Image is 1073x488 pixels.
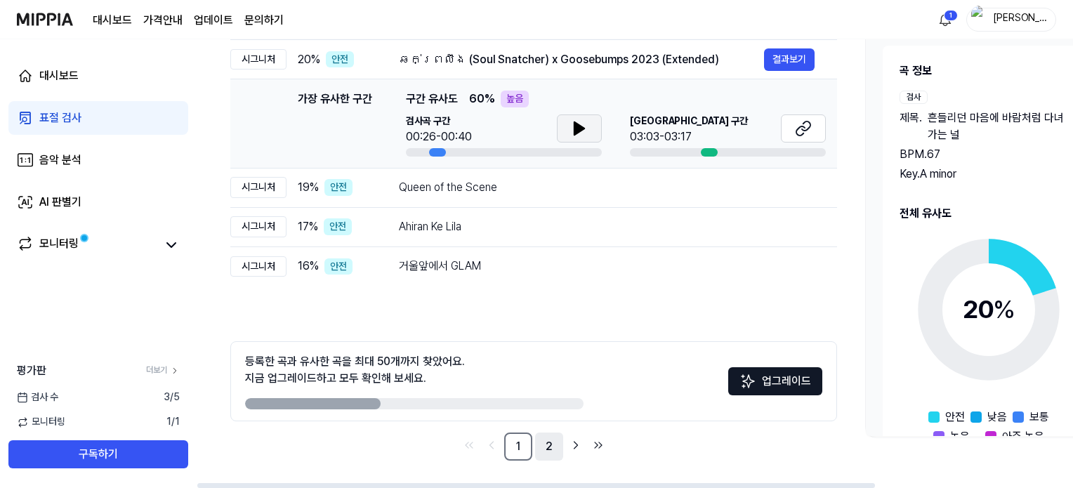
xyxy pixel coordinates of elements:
[298,51,320,68] span: 20 %
[17,235,157,255] a: 모니터링
[93,12,132,29] a: 대시보드
[406,128,472,145] div: 00:26-00:40
[230,433,837,461] nav: pagination
[399,51,764,68] div: ឆក់ព្រលឹង (Soul Snatcher) x Goosebumps 2023 (Extended)
[17,362,46,379] span: 평가판
[8,185,188,219] a: AI 판별기
[8,143,188,177] a: 음악 분석
[900,166,1069,183] div: Key. A minor
[245,353,465,387] div: 등록한 곡과 유사한 곡을 최대 50개까지 찾았어요. 지금 업그레이드하고 모두 확인해 보세요.
[966,8,1056,32] button: profile[PERSON_NAME]
[8,101,188,135] a: 표절 검사
[194,12,233,29] a: 업데이트
[588,435,608,455] a: Go to last page
[1002,428,1044,445] span: 아주 높음
[399,179,815,196] div: Queen of the Scene
[739,373,756,390] img: Sparkles
[630,128,748,145] div: 03:03-03:17
[143,12,183,29] a: 가격안내
[482,435,501,455] a: Go to previous page
[535,433,563,461] a: 2
[728,379,822,393] a: Sparkles업그레이드
[324,258,353,275] div: 안전
[298,218,318,235] span: 17 %
[39,110,81,126] div: 표절 검사
[900,146,1069,163] div: BPM. 67
[950,428,970,445] span: 높음
[992,11,1047,27] div: [PERSON_NAME]
[39,194,81,211] div: AI 판별기
[326,51,354,68] div: 안전
[39,67,79,84] div: 대시보드
[399,218,815,235] div: Ahiran Ke Lila
[459,435,479,455] a: Go to first page
[764,48,815,71] button: 결과보기
[17,390,58,404] span: 검사 수
[504,433,532,461] a: 1
[963,291,1015,329] div: 20
[230,177,287,198] div: 시그니처
[146,364,180,376] a: 더보기
[937,11,954,28] img: 알림
[945,409,965,426] span: 안전
[406,91,458,107] span: 구간 유사도
[39,235,79,255] div: 모니터링
[39,152,81,169] div: 음악 분석
[928,110,1069,143] span: 흔들리던 마음에 바람처럼 다녀가는 널
[728,367,822,395] button: 업그레이드
[934,8,956,31] button: 알림1
[399,258,815,275] div: 거울앞에서 GLAM
[298,179,319,196] span: 19 %
[993,294,1015,324] span: %
[8,440,188,468] button: 구독하기
[630,114,748,128] span: [GEOGRAPHIC_DATA] 구간
[900,91,928,104] div: 검사
[298,258,319,275] span: 16 %
[230,49,287,70] div: 시그니처
[324,218,352,235] div: 안전
[406,114,472,128] span: 검사곡 구간
[166,415,180,429] span: 1 / 1
[900,110,922,143] span: 제목 .
[244,12,284,29] a: 문의하기
[987,409,1007,426] span: 낮음
[566,435,586,455] a: Go to next page
[298,91,372,157] div: 가장 유사한 구간
[164,390,180,404] span: 3 / 5
[1029,409,1049,426] span: 보통
[230,216,287,237] div: 시그니처
[469,91,495,107] span: 60 %
[230,256,287,277] div: 시그니처
[501,91,529,107] div: 높음
[971,6,988,34] img: profile
[944,10,958,21] div: 1
[8,59,188,93] a: 대시보드
[324,179,353,196] div: 안전
[17,415,65,429] span: 모니터링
